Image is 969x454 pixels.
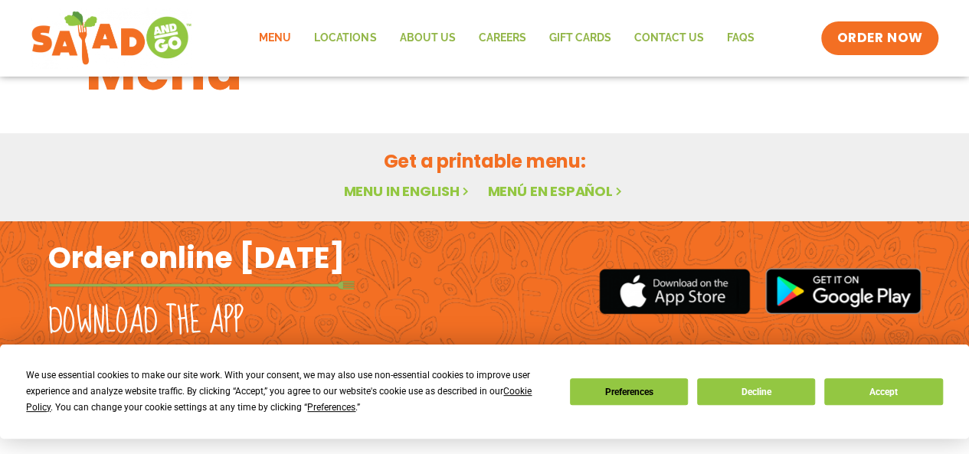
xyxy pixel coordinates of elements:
[26,367,551,416] div: We use essential cookies to make our site work. With your consent, we may also use non-essential ...
[48,281,355,289] img: fork
[599,266,750,316] img: appstore
[247,21,765,56] nav: Menu
[303,21,388,56] a: Locations
[48,300,244,343] h2: Download the app
[570,378,688,405] button: Preferences
[537,21,622,56] a: GIFT CARDS
[821,21,938,55] a: ORDER NOW
[697,378,815,405] button: Decline
[622,21,715,56] a: Contact Us
[307,402,355,413] span: Preferences
[487,181,625,201] a: Menú en español
[836,29,922,47] span: ORDER NOW
[715,21,765,56] a: FAQs
[388,21,466,56] a: About Us
[343,181,472,201] a: Menu in English
[247,21,303,56] a: Menu
[48,239,345,276] h2: Order online [DATE]
[31,8,192,69] img: new-SAG-logo-768×292
[86,148,884,175] h2: Get a printable menu:
[824,378,942,405] button: Accept
[466,21,537,56] a: Careers
[765,268,922,314] img: google_play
